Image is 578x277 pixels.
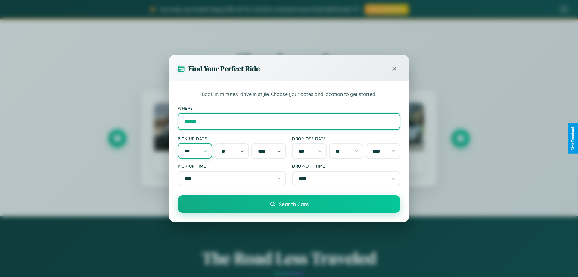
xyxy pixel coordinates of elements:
label: Drop-off Date [292,136,400,141]
span: Search Cars [279,201,309,207]
p: Book in minutes, drive in style. Choose your dates and location to get started. [178,90,400,98]
button: Search Cars [178,195,400,213]
h3: Find Your Perfect Ride [188,64,260,74]
label: Pick-up Date [178,136,286,141]
label: Where [178,105,400,111]
label: Drop-off Time [292,163,400,168]
label: Pick-up Time [178,163,286,168]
